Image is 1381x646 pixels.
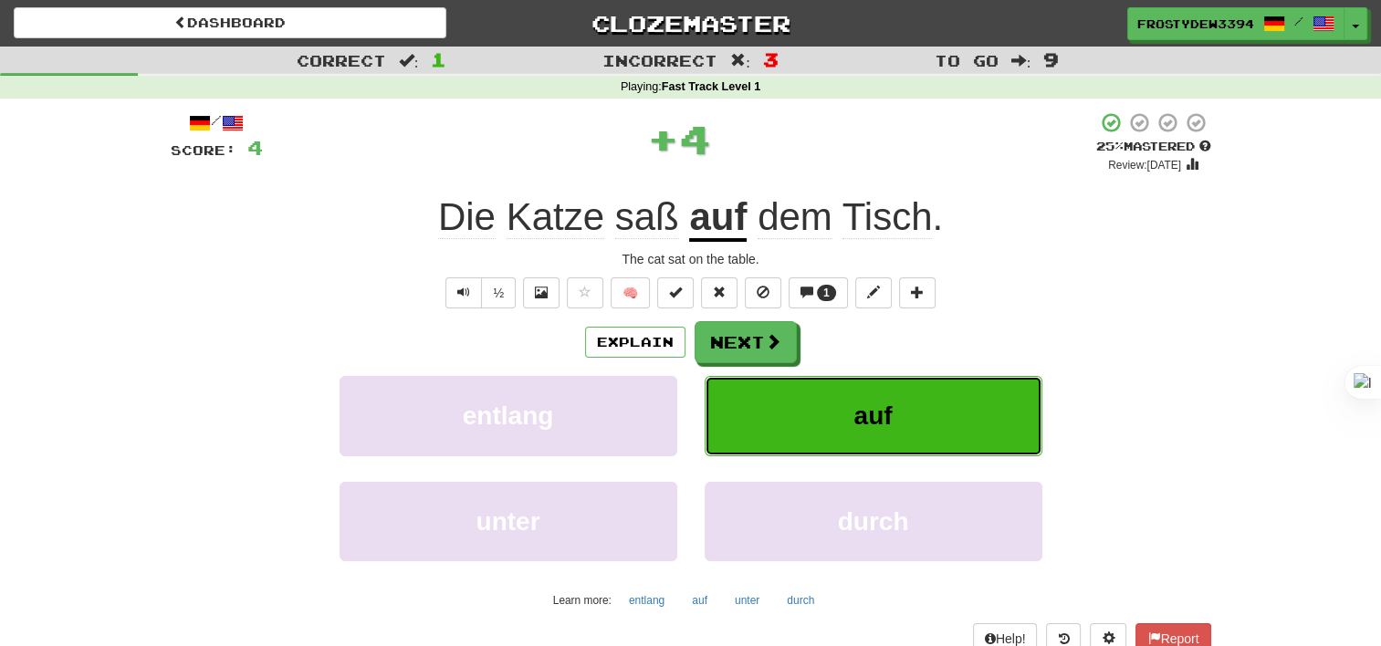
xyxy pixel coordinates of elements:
[399,53,419,68] span: :
[763,48,779,70] span: 3
[585,327,685,358] button: Explain
[701,277,738,308] button: Reset to 0% Mastered (alt+r)
[474,7,906,39] a: Clozemaster
[758,195,832,239] span: dem
[14,7,446,38] a: Dashboard
[615,195,679,239] span: saß
[431,48,446,70] span: 1
[340,376,677,455] button: entlang
[730,53,750,68] span: :
[476,507,540,536] span: unter
[745,277,781,308] button: Ignore sentence (alt+i)
[662,80,761,93] strong: Fast Track Level 1
[689,195,747,242] u: auf
[1096,139,1124,153] span: 25 %
[171,250,1211,268] div: The cat sat on the table.
[679,116,711,161] span: 4
[657,277,694,308] button: Set this sentence to 100% Mastered (alt+m)
[1294,15,1303,27] span: /
[445,277,482,308] button: Play sentence audio (ctl+space)
[171,142,236,158] span: Score:
[842,195,933,239] span: Tisch
[611,277,650,308] button: 🧠
[523,277,560,308] button: Show image (alt+x)
[899,277,936,308] button: Add to collection (alt+a)
[171,111,263,134] div: /
[1011,53,1031,68] span: :
[1137,16,1254,32] span: FrostyDew3394
[747,195,943,239] span: .
[854,401,893,430] span: auf
[507,195,604,239] span: Katze
[705,482,1042,561] button: durch
[855,277,892,308] button: Edit sentence (alt+d)
[705,376,1042,455] button: auf
[1127,7,1344,40] a: FrostyDew3394 /
[725,587,769,614] button: unter
[340,482,677,561] button: unter
[297,51,386,69] span: Correct
[647,111,679,166] span: +
[695,321,797,363] button: Next
[1096,139,1211,155] div: Mastered
[1043,48,1059,70] span: 9
[619,587,675,614] button: entlang
[1108,159,1181,172] small: Review: [DATE]
[438,195,496,239] span: Die
[247,136,263,159] span: 4
[823,287,830,299] span: 1
[602,51,717,69] span: Incorrect
[463,401,554,430] span: entlang
[838,507,909,536] span: durch
[777,587,824,614] button: durch
[567,277,603,308] button: Favorite sentence (alt+f)
[553,594,612,607] small: Learn more:
[442,277,516,308] div: Text-to-speech controls
[789,277,848,308] button: 1
[935,51,999,69] span: To go
[481,277,516,308] button: ½
[682,587,717,614] button: auf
